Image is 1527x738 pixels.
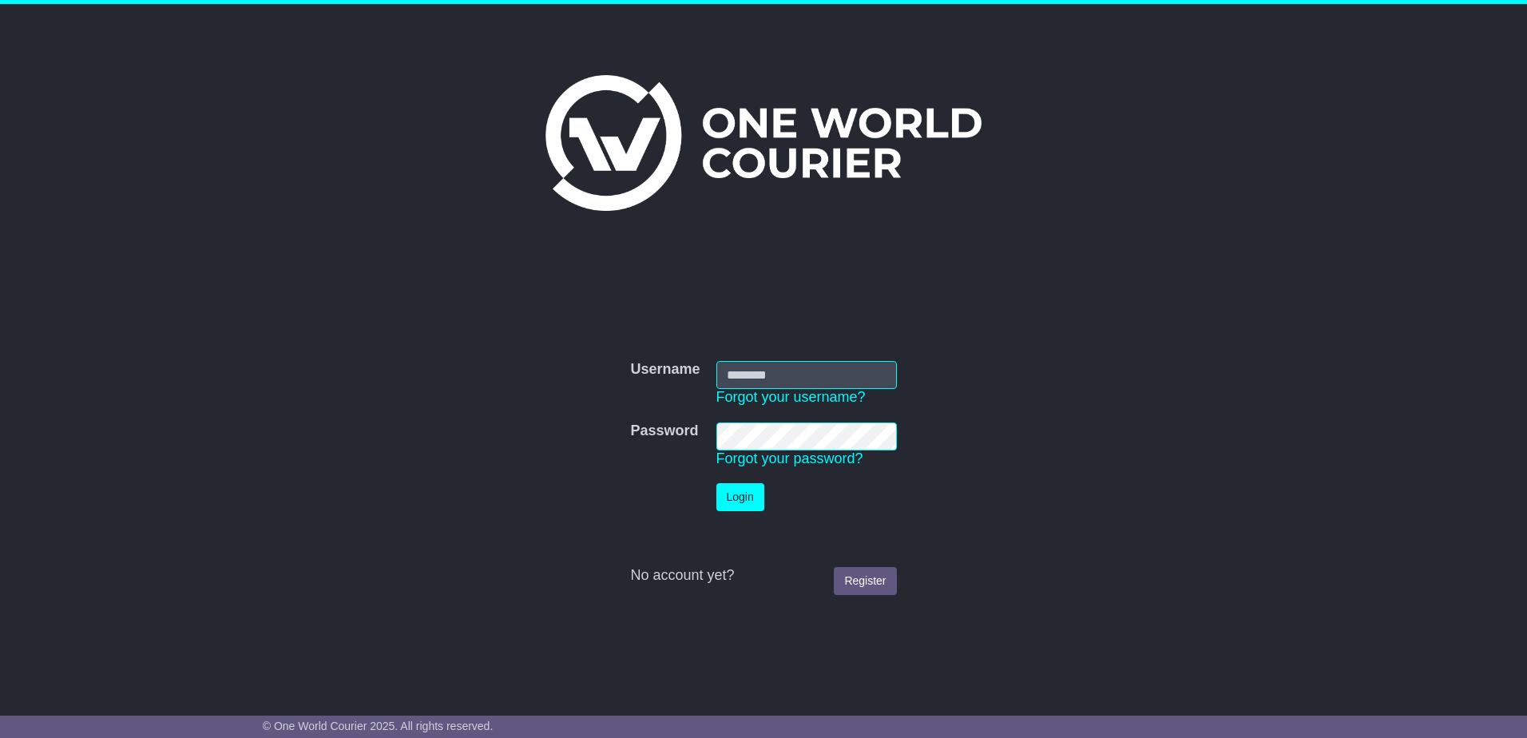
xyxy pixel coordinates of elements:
button: Login [716,483,764,511]
label: Username [630,361,700,379]
img: One World [545,75,982,211]
a: Forgot your password? [716,450,863,466]
div: No account yet? [630,567,896,585]
span: © One World Courier 2025. All rights reserved. [263,720,494,732]
label: Password [630,423,698,440]
a: Forgot your username? [716,389,866,405]
a: Register [834,567,896,595]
